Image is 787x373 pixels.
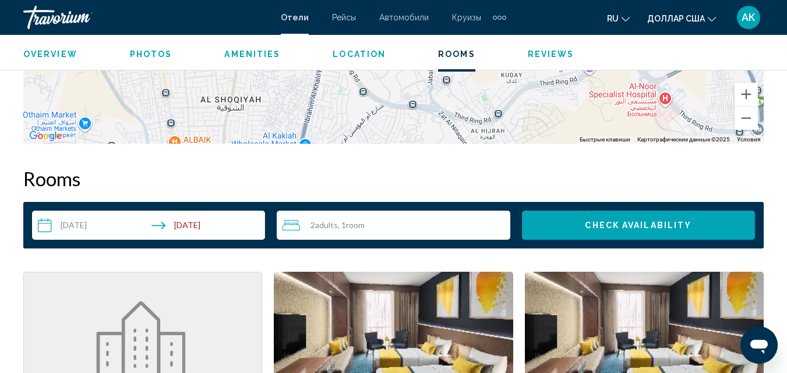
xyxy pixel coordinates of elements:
[130,49,172,59] span: Photos
[130,49,172,59] button: Photos
[737,136,760,143] a: Условия
[438,49,475,59] button: Rooms
[733,5,764,30] button: Меню пользователя
[735,106,758,130] button: Уменьшить
[452,13,481,22] a: Круизы
[647,14,705,23] font: доллар США
[735,83,758,106] button: Увеличить
[224,49,280,59] span: Amenities
[522,211,755,240] button: Check Availability
[26,129,65,144] a: Открыть эту область в Google Картах (в новом окне)
[224,49,280,59] button: Amenities
[438,49,475,59] span: Rooms
[647,10,716,27] button: Изменить валюту
[281,13,309,22] a: Отели
[333,49,386,59] button: Location
[26,129,65,144] img: Google
[32,211,755,240] div: Search widget
[338,221,365,230] span: , 1
[585,221,691,230] span: Check Availability
[607,14,619,23] font: ru
[23,167,764,190] h2: Rooms
[493,8,506,27] button: Дополнительные элементы навигации
[742,11,756,23] font: АК
[580,136,630,144] button: Быстрые клавиши
[310,221,338,230] span: 2
[528,49,574,59] span: Reviews
[346,220,365,230] span: Room
[740,326,778,364] iframe: Кнопка запуска окна обмена сообщениями
[332,13,356,22] a: Рейсы
[379,13,429,22] a: Автомобили
[23,49,77,59] button: Overview
[315,220,338,230] span: Adults
[23,49,77,59] span: Overview
[23,6,269,29] a: Травориум
[333,49,386,59] span: Location
[528,49,574,59] button: Reviews
[32,211,265,240] button: Check-in date: Sep 25, 2025 Check-out date: Oct 2, 2025
[277,211,510,240] button: Travelers: 2 adults, 0 children
[637,136,730,143] span: Картографические данные ©2025
[607,10,630,27] button: Изменить язык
